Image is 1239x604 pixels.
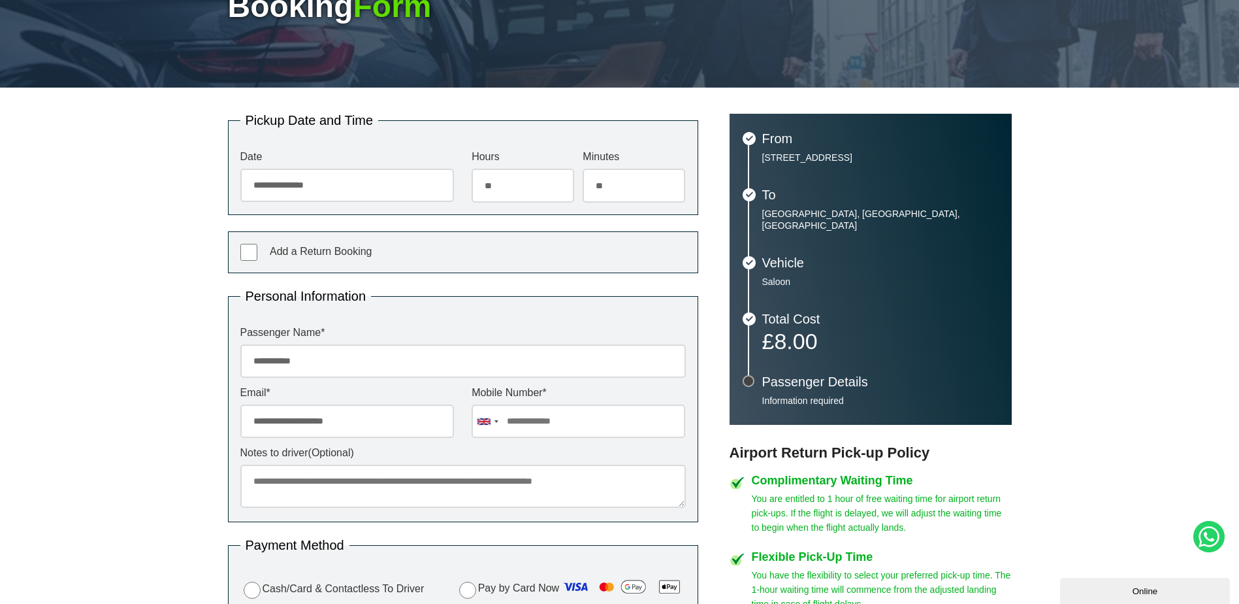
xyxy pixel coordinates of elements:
h3: Total Cost [762,312,999,326]
label: Pay by Card Now [456,577,686,601]
iframe: chat widget [1060,575,1232,604]
label: Passenger Name [240,327,686,338]
h3: From [762,132,999,145]
h3: Vehicle [762,256,999,269]
input: Cash/Card & Contactless To Driver [244,582,261,599]
legend: Personal Information [240,290,372,303]
span: Add a Return Booking [270,246,372,257]
input: Add a Return Booking [240,244,257,261]
div: United Kingdom: +44 [472,405,502,437]
h4: Complimentary Waiting Time [752,475,1012,486]
legend: Payment Method [240,539,349,552]
legend: Pickup Date and Time [240,114,379,127]
p: £ [762,332,999,350]
p: [GEOGRAPHIC_DATA], [GEOGRAPHIC_DATA], [GEOGRAPHIC_DATA] [762,208,999,231]
h4: Flexible Pick-Up Time [752,551,1012,563]
label: Hours [472,152,574,162]
p: Information required [762,395,999,407]
label: Email [240,388,454,398]
p: [STREET_ADDRESS] [762,152,999,163]
h3: Airport Return Pick-up Policy [730,445,1012,461]
p: You are entitled to 1 hour of free waiting time for airport return pick-ups. If the flight is del... [752,492,1012,535]
label: Notes to driver [240,448,686,458]
label: Date [240,152,454,162]
label: Cash/Card & Contactless To Driver [240,580,425,599]
input: Pay by Card Now [459,582,476,599]
h3: Passenger Details [762,375,999,388]
label: Minutes [583,152,685,162]
span: 8.00 [774,329,817,354]
span: (Optional) [308,447,354,458]
h3: To [762,188,999,201]
p: Saloon [762,276,999,288]
label: Mobile Number [472,388,685,398]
